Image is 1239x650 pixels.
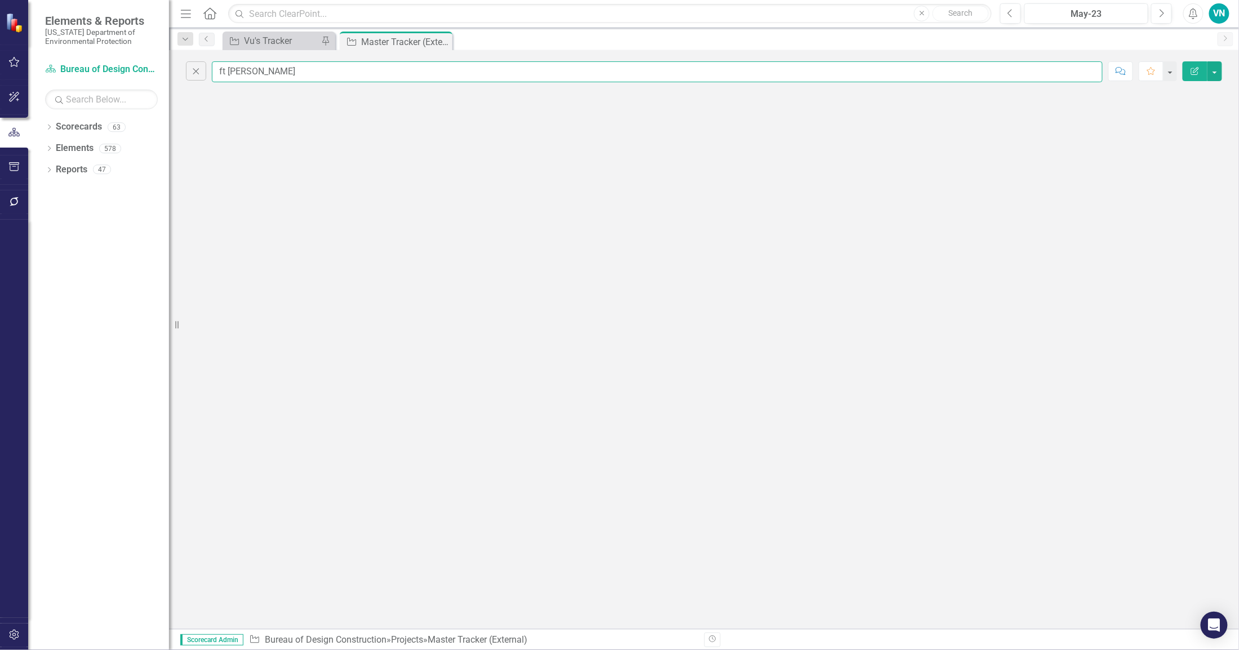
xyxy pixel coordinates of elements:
a: Reports [56,163,87,176]
div: Master Tracker (External) [361,35,450,49]
a: Bureau of Design Construction [45,63,158,76]
a: Projects [391,634,423,645]
div: 578 [99,144,121,153]
input: Search ClearPoint... [228,4,992,24]
span: Elements & Reports [45,14,158,28]
input: Find in Master Tracker (External)... [212,61,1103,82]
div: Vu's Tracker [244,34,318,48]
button: Search [932,6,989,21]
a: Vu's Tracker [225,34,318,48]
div: Open Intercom Messenger [1201,612,1228,639]
a: Scorecards [56,121,102,133]
small: [US_STATE] Department of Environmental Protection [45,28,158,46]
a: Elements [56,142,94,155]
div: Master Tracker (External) [428,634,527,645]
div: 47 [93,165,111,175]
button: May-23 [1024,3,1148,24]
div: May-23 [1028,7,1144,21]
img: ClearPoint Strategy [6,13,25,33]
span: Search [949,8,973,17]
span: Scorecard Admin [180,634,243,645]
a: Bureau of Design Construction [265,634,387,645]
div: 63 [108,122,126,132]
button: VN [1209,3,1229,24]
div: » » [249,634,696,647]
input: Search Below... [45,90,158,109]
